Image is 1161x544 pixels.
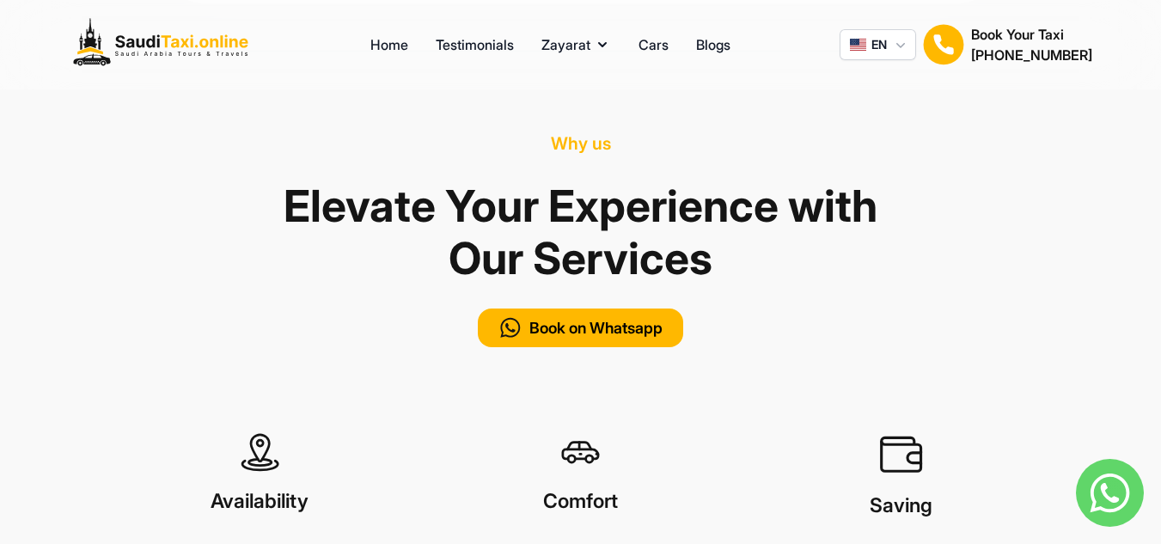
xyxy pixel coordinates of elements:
[551,133,611,154] span: Why us
[241,433,279,472] img: location
[436,34,514,55] a: Testimonials
[639,34,669,55] a: Cars
[696,34,730,55] a: Blogs
[478,309,683,347] button: Book on Whatsapp
[498,315,522,340] img: call
[280,169,882,295] h1: Elevate Your Experience with Our Services
[1076,459,1144,527] img: whatsapp
[971,24,1092,45] h1: Book Your Taxi
[871,36,887,53] span: EN
[69,14,261,76] img: Logo
[541,34,611,55] button: Zayarat
[741,493,1061,528] h1: Saving
[561,433,600,472] img: location
[420,489,741,520] h1: Comfort
[923,24,964,65] img: Book Your Taxi
[840,29,916,60] button: EN
[370,34,408,55] a: Home
[100,489,420,523] h1: Availability
[971,24,1092,65] div: Book Your Taxi
[971,45,1092,65] h2: [PHONE_NUMBER]
[880,433,923,476] img: location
